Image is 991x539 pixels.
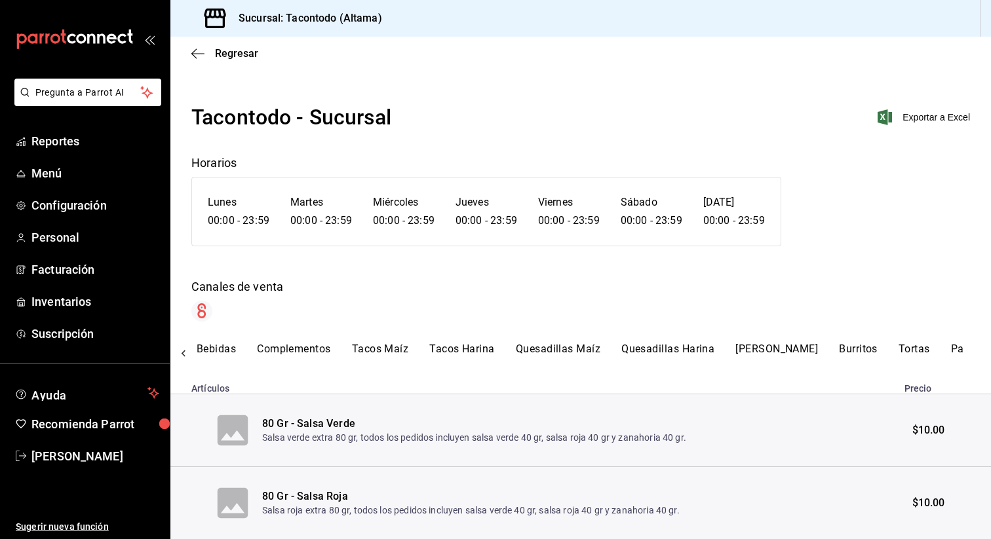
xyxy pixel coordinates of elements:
span: Suscripción [31,325,159,343]
button: Pregunta a Parrot AI [14,79,161,106]
button: Bebidas [197,343,236,365]
p: Salsa verde extra 80 gr, todos los pedidos incluyen salsa verde 40 gr, salsa roja 40 gr y zanahor... [262,431,686,444]
span: Regresar [215,47,258,60]
span: $10.00 [912,496,945,511]
div: Canales de venta [191,278,970,295]
span: Recomienda Parrot [31,415,159,433]
h6: Miércoles [373,193,435,212]
button: [PERSON_NAME] [735,343,818,365]
div: 80 Gr - Salsa Roja [262,489,680,504]
span: Menú [31,164,159,182]
h6: Jueves [456,193,517,212]
th: Precio [897,375,991,394]
h6: 00:00 - 23:59 [290,212,352,230]
span: Reportes [31,132,159,150]
span: Inventarios [31,293,159,310]
span: Pregunta a Parrot AI [35,86,141,100]
button: open_drawer_menu [144,34,155,45]
h6: 00:00 - 23:59 [208,212,269,230]
span: $10.00 [912,423,945,438]
h6: 00:00 - 23:59 [621,212,682,230]
button: Tacos Maíz [352,343,409,365]
h6: Sábado [621,193,682,212]
button: Tortas [899,343,930,365]
h6: 00:00 - 23:59 [456,212,517,230]
button: Regresar [191,47,258,60]
span: Ayuda [31,385,142,401]
span: Facturación [31,261,159,278]
div: Tacontodo - Sucursal [191,102,392,133]
h6: Lunes [208,193,269,212]
h6: [DATE] [703,193,765,212]
div: scrollable menu categories [197,343,965,365]
h3: Sucursal: Tacontodo (Altama) [228,10,382,26]
span: Sugerir nueva función [16,520,159,534]
button: Quesadillas Harina [621,343,714,365]
h6: 00:00 - 23:59 [703,212,765,230]
button: Burritos [839,343,878,365]
div: 80 Gr - Salsa Verde [262,417,686,432]
button: Exportar a Excel [880,109,970,125]
th: Artículos [170,375,897,394]
button: Complementos [257,343,331,365]
button: Tacos Harina [429,343,495,365]
span: Configuración [31,196,159,214]
span: [PERSON_NAME] [31,447,159,465]
button: Quesadillas Maíz [516,343,600,365]
div: Horarios [191,154,970,172]
h6: Martes [290,193,352,212]
span: Personal [31,229,159,246]
h6: 00:00 - 23:59 [373,212,435,230]
a: Pregunta a Parrot AI [9,95,161,109]
h6: 00:00 - 23:59 [538,212,600,230]
p: Salsa roja extra 80 gr, todos los pedidos incluyen salsa verde 40 gr, salsa roja 40 gr y zanahori... [262,504,680,517]
h6: Viernes [538,193,600,212]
